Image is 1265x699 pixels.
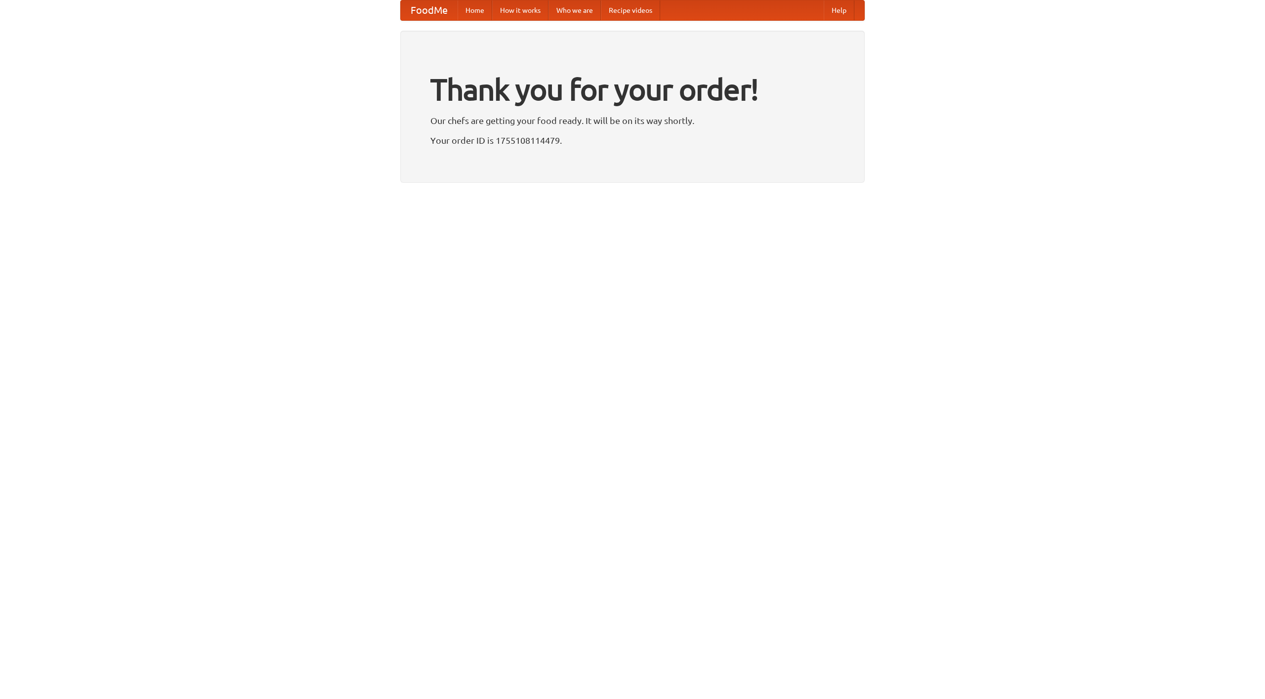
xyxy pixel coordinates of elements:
a: How it works [492,0,548,20]
a: FoodMe [401,0,458,20]
a: Home [458,0,492,20]
a: Who we are [548,0,601,20]
a: Help [824,0,854,20]
a: Recipe videos [601,0,660,20]
p: Your order ID is 1755108114479. [430,133,835,148]
p: Our chefs are getting your food ready. It will be on its way shortly. [430,113,835,128]
h1: Thank you for your order! [430,66,835,113]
